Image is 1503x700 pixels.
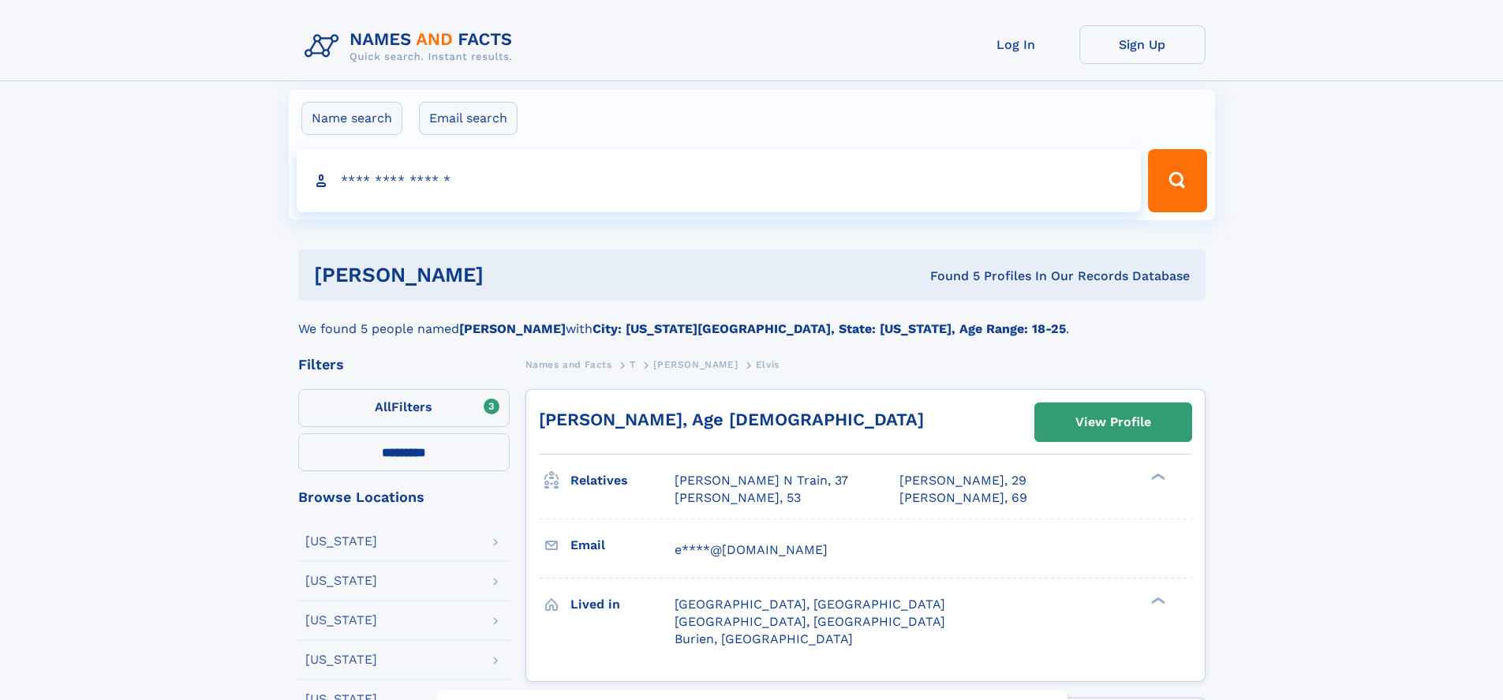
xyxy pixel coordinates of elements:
[298,490,510,504] div: Browse Locations
[630,359,636,370] span: T
[707,268,1190,285] div: Found 5 Profiles In Our Records Database
[298,301,1206,339] div: We found 5 people named with .
[459,321,566,336] b: [PERSON_NAME]
[756,359,780,370] span: Elvis
[419,102,518,135] label: Email search
[539,410,924,429] a: [PERSON_NAME], Age [DEMOGRAPHIC_DATA]
[675,631,853,646] span: Burien, [GEOGRAPHIC_DATA]
[953,25,1079,64] a: Log In
[305,575,377,587] div: [US_STATE]
[305,653,377,666] div: [US_STATE]
[570,467,675,494] h3: Relatives
[675,489,801,507] a: [PERSON_NAME], 53
[301,102,402,135] label: Name search
[675,597,945,612] span: [GEOGRAPHIC_DATA], [GEOGRAPHIC_DATA]
[375,399,391,414] span: All
[1147,472,1166,482] div: ❯
[297,149,1142,212] input: search input
[653,359,738,370] span: [PERSON_NAME]
[1148,149,1206,212] button: Search Button
[570,532,675,559] h3: Email
[298,389,510,427] label: Filters
[1147,595,1166,605] div: ❯
[298,357,510,372] div: Filters
[298,25,525,68] img: Logo Names and Facts
[675,472,848,489] a: [PERSON_NAME] N Train, 37
[314,265,707,285] h1: [PERSON_NAME]
[570,591,675,618] h3: Lived in
[899,489,1027,507] a: [PERSON_NAME], 69
[675,614,945,629] span: [GEOGRAPHIC_DATA], [GEOGRAPHIC_DATA]
[899,472,1026,489] a: [PERSON_NAME], 29
[1079,25,1206,64] a: Sign Up
[593,321,1066,336] b: City: [US_STATE][GEOGRAPHIC_DATA], State: [US_STATE], Age Range: 18-25
[1035,403,1191,441] a: View Profile
[1075,404,1151,440] div: View Profile
[525,354,612,374] a: Names and Facts
[305,614,377,627] div: [US_STATE]
[630,354,636,374] a: T
[305,535,377,548] div: [US_STATE]
[653,354,738,374] a: [PERSON_NAME]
